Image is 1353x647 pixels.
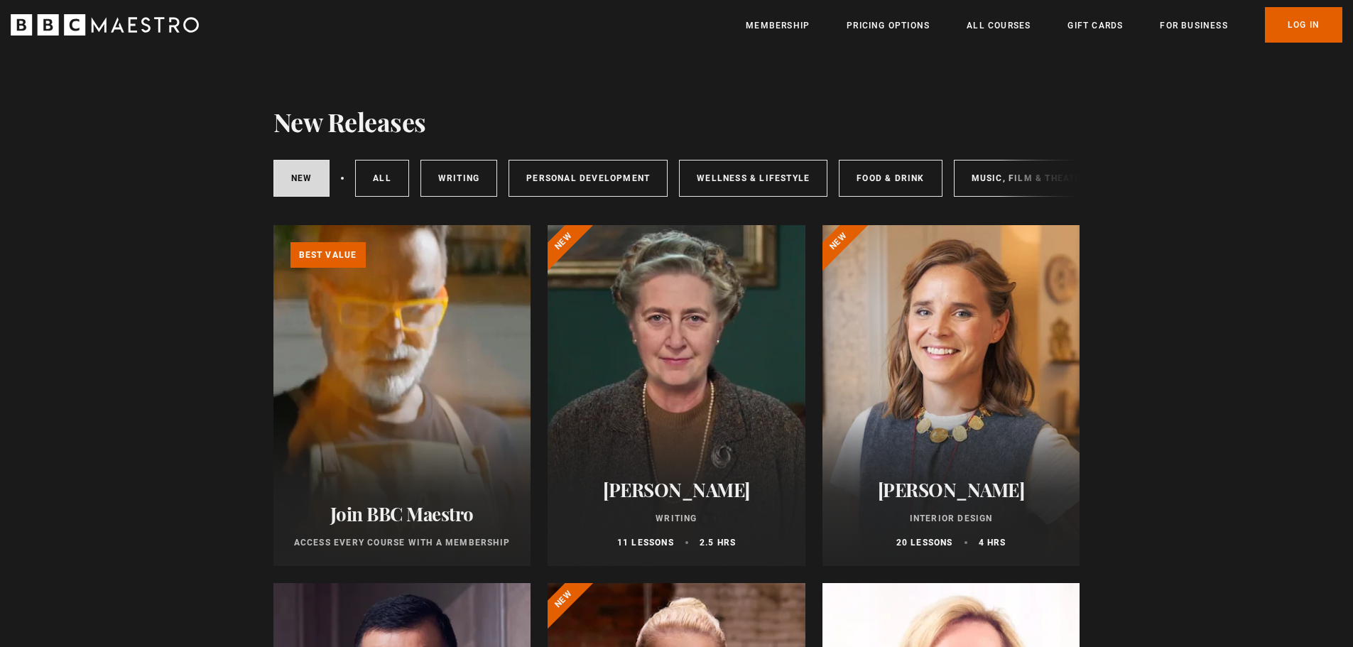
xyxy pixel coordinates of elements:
[11,14,199,36] svg: BBC Maestro
[290,242,366,268] p: Best value
[509,160,668,197] a: Personal Development
[548,225,805,566] a: [PERSON_NAME] Writing 11 lessons 2.5 hrs New
[355,160,409,197] a: All
[1067,18,1123,33] a: Gift Cards
[839,512,1063,525] p: Interior Design
[847,18,930,33] a: Pricing Options
[1160,18,1227,33] a: For business
[746,18,810,33] a: Membership
[822,225,1080,566] a: [PERSON_NAME] Interior Design 20 lessons 4 hrs New
[273,160,330,197] a: New
[679,160,827,197] a: Wellness & Lifestyle
[839,160,942,197] a: Food & Drink
[839,479,1063,501] h2: [PERSON_NAME]
[700,536,736,549] p: 2.5 hrs
[896,536,953,549] p: 20 lessons
[565,512,788,525] p: Writing
[954,160,1105,197] a: Music, Film & Theatre
[273,107,426,136] h1: New Releases
[979,536,1006,549] p: 4 hrs
[1265,7,1342,43] a: Log In
[420,160,497,197] a: Writing
[617,536,674,549] p: 11 lessons
[746,7,1342,43] nav: Primary
[565,479,788,501] h2: [PERSON_NAME]
[967,18,1031,33] a: All Courses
